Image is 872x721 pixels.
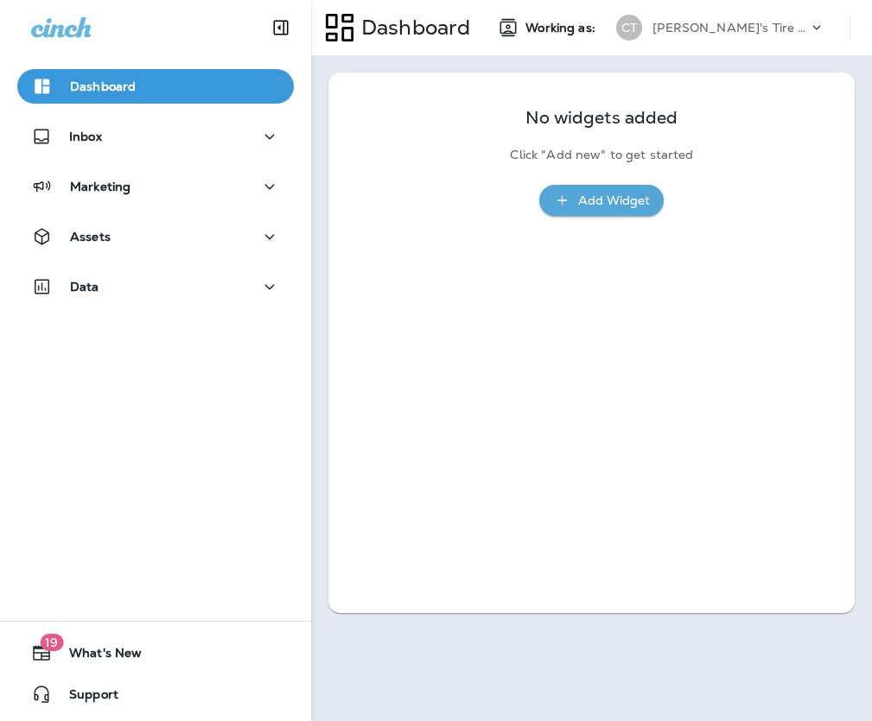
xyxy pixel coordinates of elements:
[257,10,305,45] button: Collapse Sidebar
[17,636,294,670] button: 19What's New
[70,79,136,93] p: Dashboard
[17,219,294,254] button: Assets
[539,185,664,217] button: Add Widget
[69,130,102,143] p: Inbox
[354,15,470,41] p: Dashboard
[17,119,294,154] button: Inbox
[525,21,599,35] span: Working as:
[616,15,642,41] div: CT
[70,180,130,193] p: Marketing
[17,269,294,304] button: Data
[525,111,678,125] p: No widgets added
[17,169,294,204] button: Marketing
[510,148,693,162] p: Click "Add new" to get started
[578,190,650,212] div: Add Widget
[70,230,111,243] p: Assets
[17,677,294,712] button: Support
[652,21,808,35] p: [PERSON_NAME]'s Tire & Auto
[17,69,294,104] button: Dashboard
[70,280,99,294] p: Data
[52,687,118,708] span: Support
[52,646,142,667] span: What's New
[40,634,63,651] span: 19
